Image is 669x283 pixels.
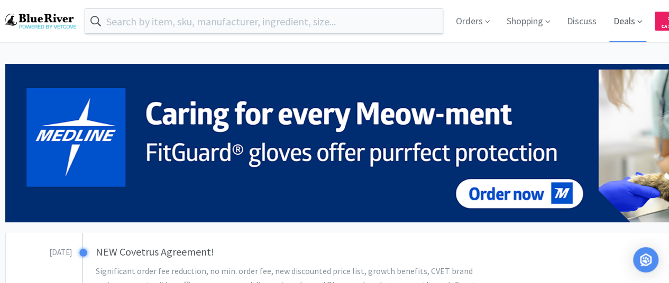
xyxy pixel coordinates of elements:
h3: NEW Covetrus Agreement! [96,243,534,260]
img: b17b0d86f29542b49a2f66beb9ff811a.png [5,14,76,28]
h3: [DATE] [6,243,72,259]
div: Open Intercom Messenger [633,247,658,272]
input: Search by item, sku, manufacturer, ingredient, size... [85,9,443,33]
a: Discuss [563,17,601,26]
